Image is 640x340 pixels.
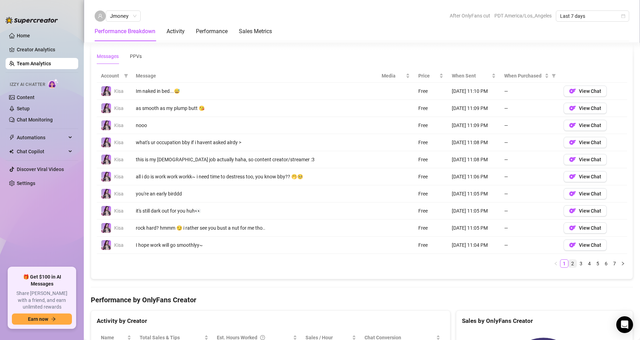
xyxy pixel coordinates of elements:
[97,52,119,60] div: Messages
[569,190,576,197] img: OF
[17,33,30,38] a: Home
[579,88,601,94] span: View Chat
[114,140,124,145] span: Kisa
[448,202,500,220] td: [DATE] 11:05 PM
[12,274,72,287] span: 🎁 Get $100 in AI Messages
[579,225,601,231] span: View Chat
[569,224,576,231] img: OF
[17,61,51,66] a: Team Analytics
[564,90,607,96] a: OFView Chat
[579,123,601,128] span: View Chat
[98,14,103,19] span: user
[550,71,557,81] span: filter
[101,189,111,199] img: Kisa
[619,259,627,268] button: right
[579,191,601,197] span: View Chat
[500,202,559,220] td: —
[114,157,124,162] span: Kisa
[569,242,576,249] img: OF
[554,261,558,266] span: left
[414,117,448,134] td: Free
[577,259,585,268] li: 3
[28,316,48,322] span: Earn now
[569,88,576,95] img: OF
[9,149,14,154] img: Chat Copilot
[552,74,556,78] span: filter
[136,241,373,249] div: I hope work will go smoothlyy~
[130,52,142,60] div: PPVs
[136,173,373,180] div: all i do is work work workk~ i need time to destress too, you know bby?? 🤭🥺
[564,120,607,131] button: OFView Chat
[448,185,500,202] td: [DATE] 11:05 PM
[564,154,607,165] button: OFView Chat
[448,168,500,185] td: [DATE] 11:06 PM
[123,71,130,81] span: filter
[114,105,124,111] span: Kisa
[579,208,601,214] span: View Chat
[418,72,438,80] span: Price
[452,72,490,80] span: When Sent
[51,317,56,321] span: arrow-right
[564,205,607,216] button: OFView Chat
[136,121,373,129] div: nooo
[494,10,552,21] span: PDT America/Los_Angeles
[101,138,111,147] img: Kisa
[101,223,111,233] img: Kisa
[414,100,448,117] td: Free
[414,69,448,83] th: Price
[564,227,607,232] a: OFView Chat
[602,259,610,268] li: 6
[136,139,373,146] div: what's ur occupation bby if i havent asked alrdy >
[114,174,124,179] span: Kisa
[101,240,111,250] img: Kisa
[560,260,568,267] a: 1
[564,222,607,234] button: OFView Chat
[136,224,373,232] div: rock hard? hmmm 😏 i rather see you bust a nut for me tho..
[564,193,607,198] a: OFView Chat
[569,122,576,129] img: OF
[414,168,448,185] td: Free
[564,141,607,147] a: OFView Chat
[552,259,560,268] li: Previous Page
[564,124,607,130] a: OFView Chat
[101,120,111,130] img: Kisa
[448,151,500,168] td: [DATE] 11:08 PM
[12,313,72,325] button: Earn nowarrow-right
[564,158,607,164] a: OFView Chat
[196,27,228,36] div: Performance
[450,10,490,21] span: After OnlyFans cut
[97,316,444,326] div: Activity by Creator
[504,72,543,80] span: When Purchased
[101,86,111,96] img: Kisa
[564,171,607,182] button: OFView Chat
[17,117,53,123] a: Chat Monitoring
[594,259,602,268] li: 5
[564,86,607,97] button: OFView Chat
[17,180,35,186] a: Settings
[114,88,124,94] span: Kisa
[586,260,593,267] a: 4
[101,103,111,113] img: Kisa
[17,106,30,111] a: Setup
[569,207,576,214] img: OF
[136,87,373,95] div: Im naked in bed...😅
[462,316,627,326] div: Sales by OnlyFans Creator
[17,95,35,100] a: Content
[611,260,618,267] a: 7
[552,259,560,268] button: left
[564,103,607,114] button: OFView Chat
[448,134,500,151] td: [DATE] 11:08 PM
[377,69,414,83] th: Media
[579,105,601,111] span: View Chat
[500,168,559,185] td: —
[414,202,448,220] td: Free
[136,190,373,198] div: you're an early birddd
[17,44,73,55] a: Creator Analytics
[136,156,373,163] div: this is my [DEMOGRAPHIC_DATA] job actually haha, so content creator/streamer :3
[101,206,111,216] img: Kisa
[500,83,559,100] td: —
[414,237,448,254] td: Free
[17,146,66,157] span: Chat Copilot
